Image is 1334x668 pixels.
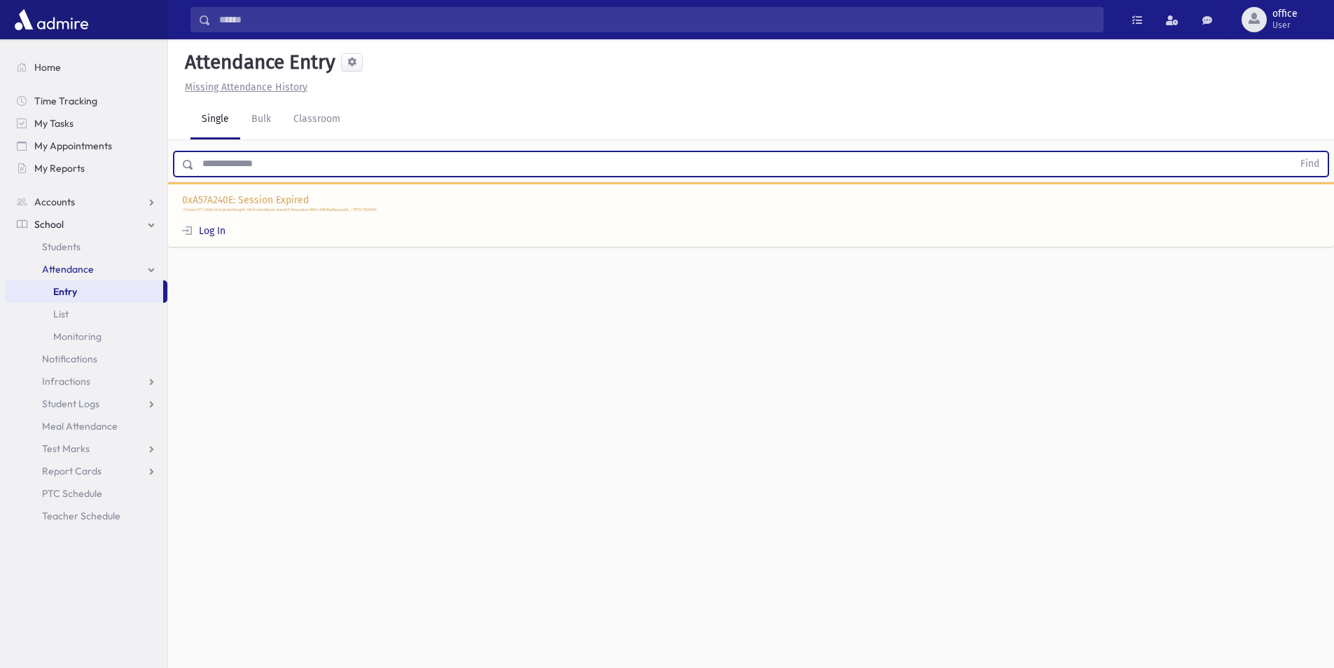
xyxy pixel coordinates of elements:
span: Student Logs [42,397,99,410]
span: My Reports [34,162,85,175]
a: Log In [182,225,225,237]
span: PTC Schedule [42,487,102,500]
span: Monitoring [53,330,102,343]
span: Infractions [42,375,90,388]
span: Test Marks [42,442,90,455]
a: My Tasks [6,112,167,135]
div: 0xA57A240E: Session Expired [168,182,1334,247]
a: Teacher Schedule [6,505,167,527]
span: My Appointments [34,139,112,152]
a: Missing Attendance History [179,81,307,93]
a: Meal Attendance [6,415,167,437]
a: Single [190,100,240,139]
img: AdmirePro [11,6,92,34]
u: Missing Attendance History [185,81,307,93]
a: PTC Schedule [6,482,167,505]
a: Home [6,56,167,79]
span: Teacher Schedule [42,510,120,522]
a: Accounts [6,191,167,213]
span: School [34,218,64,231]
a: List [6,303,167,325]
span: office [1272,8,1298,20]
a: Attendance [6,258,167,280]
span: Time Tracking [34,95,97,107]
span: Accounts [34,196,75,208]
a: Report Cards [6,460,167,482]
a: Time Tracking [6,90,167,112]
span: Meal Attendance [42,420,118,432]
a: Student Logs [6,393,167,415]
a: Test Marks [6,437,167,460]
input: Search [211,7,1103,32]
span: Report Cards [42,465,102,477]
span: Attendance [42,263,94,275]
a: Students [6,236,167,258]
a: Bulk [240,100,282,139]
span: User [1272,20,1298,31]
span: Home [34,61,61,74]
a: My Reports [6,157,167,179]
a: Monitoring [6,325,167,348]
a: Entry [6,280,163,303]
a: Infractions [6,370,167,393]
button: Find [1292,152,1328,176]
span: List [53,308,69,320]
p: /School/ATT/AttEnrEntryIndex?Length=0&StudentName=shwe&X-Requested-With=XMLHttpRequest&_=17573372... [182,207,1320,213]
a: Notifications [6,348,167,370]
span: My Tasks [34,117,74,130]
h5: Attendance Entry [179,50,335,74]
span: Notifications [42,353,97,365]
span: Entry [53,285,77,298]
a: Classroom [282,100,352,139]
span: Students [42,240,81,253]
a: School [6,213,167,236]
a: My Appointments [6,135,167,157]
